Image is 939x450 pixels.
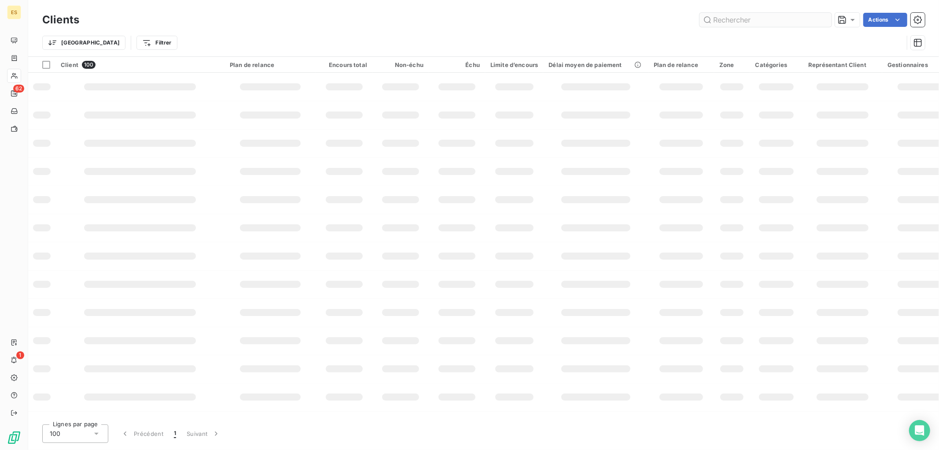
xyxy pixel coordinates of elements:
[719,61,745,68] div: Zone
[50,429,60,438] span: 100
[42,36,125,50] button: [GEOGRAPHIC_DATA]
[230,61,311,68] div: Plan de relance
[16,351,24,359] span: 1
[863,13,907,27] button: Actions
[7,5,21,19] div: ES
[490,61,538,68] div: Limite d’encours
[42,12,79,28] h3: Clients
[654,61,709,68] div: Plan de relance
[434,61,480,68] div: Échu
[378,61,423,68] div: Non-échu
[169,424,181,443] button: 1
[181,424,226,443] button: Suivant
[808,61,877,68] div: Représentant Client
[136,36,177,50] button: Filtrer
[700,13,832,27] input: Rechercher
[909,420,930,441] div: Open Intercom Messenger
[115,424,169,443] button: Précédent
[321,61,367,68] div: Encours total
[174,429,176,438] span: 1
[755,61,798,68] div: Catégories
[13,85,24,93] span: 62
[7,431,21,445] img: Logo LeanPay
[82,61,96,69] span: 100
[61,61,78,68] span: Client
[549,61,643,68] div: Délai moyen de paiement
